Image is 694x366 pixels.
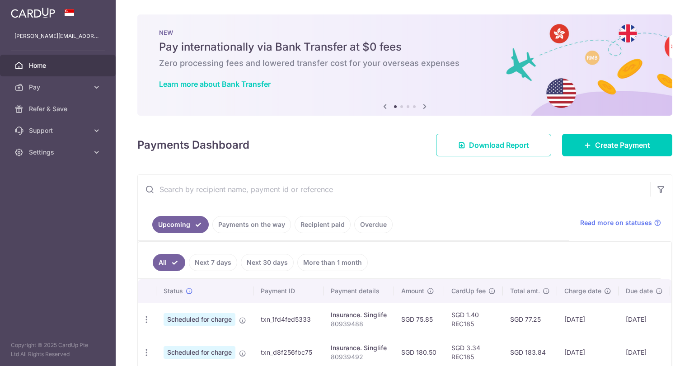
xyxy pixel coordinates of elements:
a: More than 1 month [297,254,368,271]
span: Settings [29,148,89,157]
a: Overdue [354,216,393,233]
a: All [153,254,185,271]
div: Insurance. Singlife [331,310,387,319]
span: CardUp fee [451,286,486,296]
th: Payment details [324,279,394,303]
span: Scheduled for charge [164,346,235,359]
th: Payment ID [253,279,324,303]
a: Payments on the way [212,216,291,233]
td: txn_1fd4fed5333 [253,303,324,336]
a: Download Report [436,134,551,156]
img: Bank transfer banner [137,14,672,116]
span: Amount [401,286,424,296]
h4: Payments Dashboard [137,137,249,153]
td: SGD 1.40 REC185 [444,303,503,336]
a: Learn more about Bank Transfer [159,80,271,89]
td: [DATE] [557,303,619,336]
span: Charge date [564,286,601,296]
h6: Zero processing fees and lowered transfer cost for your overseas expenses [159,58,651,69]
p: 80939492 [331,352,387,361]
span: Refer & Save [29,104,89,113]
td: [DATE] [619,303,670,336]
span: Download Report [469,140,529,150]
p: [PERSON_NAME][EMAIL_ADDRESS][DOMAIN_NAME] [14,32,101,41]
span: Pay [29,83,89,92]
h5: Pay internationally via Bank Transfer at $0 fees [159,40,651,54]
span: Read more on statuses [580,218,652,227]
span: Due date [626,286,653,296]
span: Home [29,61,89,70]
td: SGD 75.85 [394,303,444,336]
span: Status [164,286,183,296]
span: Total amt. [510,286,540,296]
a: Upcoming [152,216,209,233]
div: Insurance. Singlife [331,343,387,352]
input: Search by recipient name, payment id or reference [138,175,650,204]
a: Create Payment [562,134,672,156]
p: 80939488 [331,319,387,328]
td: SGD 77.25 [503,303,557,336]
a: Recipient paid [295,216,351,233]
a: Next 30 days [241,254,294,271]
a: Next 7 days [189,254,237,271]
span: Create Payment [595,140,650,150]
span: Scheduled for charge [164,313,235,326]
span: Support [29,126,89,135]
p: NEW [159,29,651,36]
img: CardUp [11,7,55,18]
a: Read more on statuses [580,218,661,227]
